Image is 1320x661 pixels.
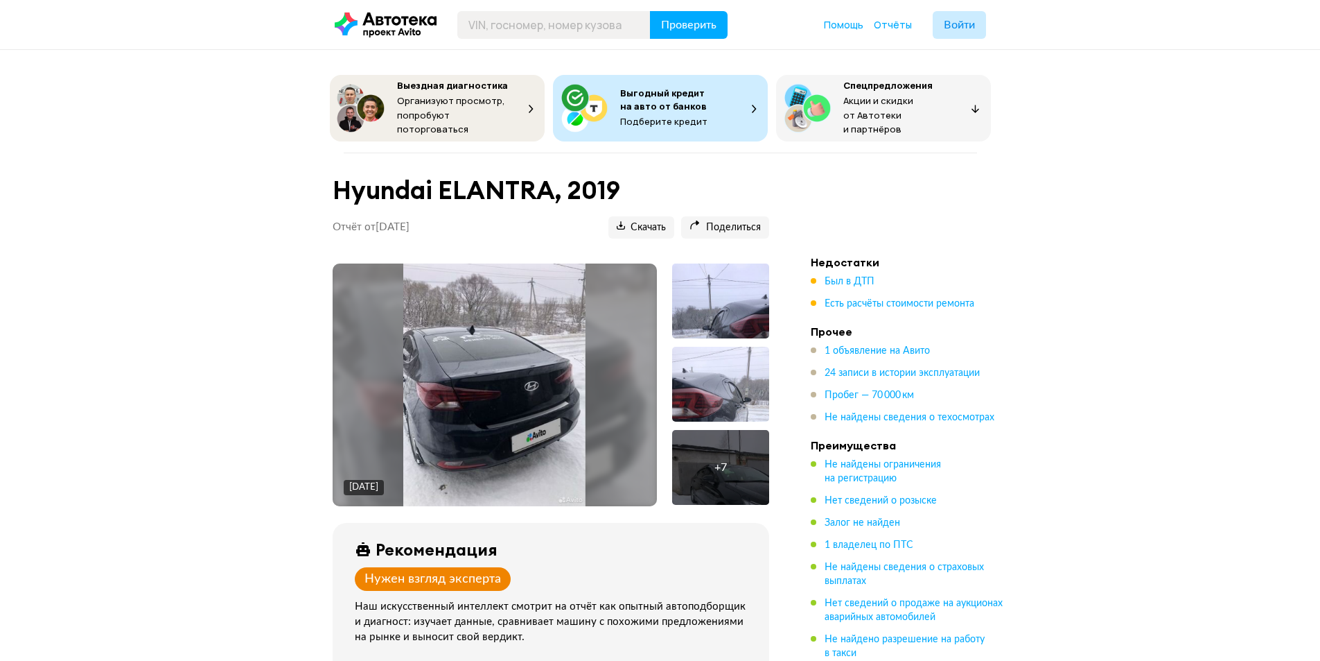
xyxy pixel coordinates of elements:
[620,115,707,128] span: Подберите кредит
[825,599,1003,622] span: Нет сведений о продаже на аукционах аварийных автомобилей
[825,496,937,506] span: Нет сведений о розыске
[825,460,941,483] span: Не найдены ограничения на регистрацию
[714,461,727,474] div: + 7
[944,19,975,31] span: Войти
[457,11,651,39] input: VIN, госномер, номер кузова
[355,599,753,645] div: Наш искусственный интеллект смотрит на отчёт как опытный автоподборщик и диагност: изучает данные...
[825,518,900,528] span: Залог не найден
[330,75,545,141] button: Выездная диагностикаОрганизуют просмотр, попробуют поторговаться
[824,18,863,32] a: Помощь
[403,264,586,506] img: Main car
[825,540,913,550] span: 1 владелец по ПТС
[333,221,410,234] p: Отчёт от [DATE]
[553,75,768,141] button: Выгодный кредит на авто от банковПодберите кредит
[825,277,874,286] span: Был в ДТП
[843,79,933,92] span: Спецпредложения
[825,346,930,356] span: 1 объявление на Авито
[608,216,674,239] button: Скачать
[825,413,994,422] span: Не найдены сведения о техосмотрах
[620,87,707,112] span: Выгодный кредит на авто от банков
[825,368,980,378] span: 24 записи в истории эксплуатации
[933,11,986,39] button: Войти
[681,216,769,239] button: Поделиться
[617,221,666,234] span: Скачать
[661,19,716,31] span: Проверить
[811,255,1005,269] h4: Недостатки
[650,11,728,39] button: Проверить
[825,299,974,309] span: Есть расчёты стоимости ремонта
[825,635,985,658] span: Не найдено разрешение на работу в такси
[689,221,761,234] span: Поделиться
[811,438,1005,452] h4: Преимущества
[776,75,991,141] button: СпецпредложенияАкции и скидки от Автотеки и партнёров
[811,325,1005,338] h4: Прочее
[843,94,913,135] span: Акции и скидки от Автотеки и партнёров
[825,390,914,400] span: Пробег — 70 000 км
[825,563,984,586] span: Не найдены сведения о страховых выплатах
[333,175,769,205] h1: Hyundai ELANTRA, 2019
[376,540,498,559] div: Рекомендация
[397,94,505,135] span: Организуют просмотр, попробуют поторговаться
[874,18,912,32] a: Отчёты
[364,572,501,587] div: Нужен взгляд эксперта
[874,18,912,31] span: Отчёты
[824,18,863,31] span: Помощь
[349,481,378,494] div: [DATE]
[397,79,508,92] span: Выездная диагностика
